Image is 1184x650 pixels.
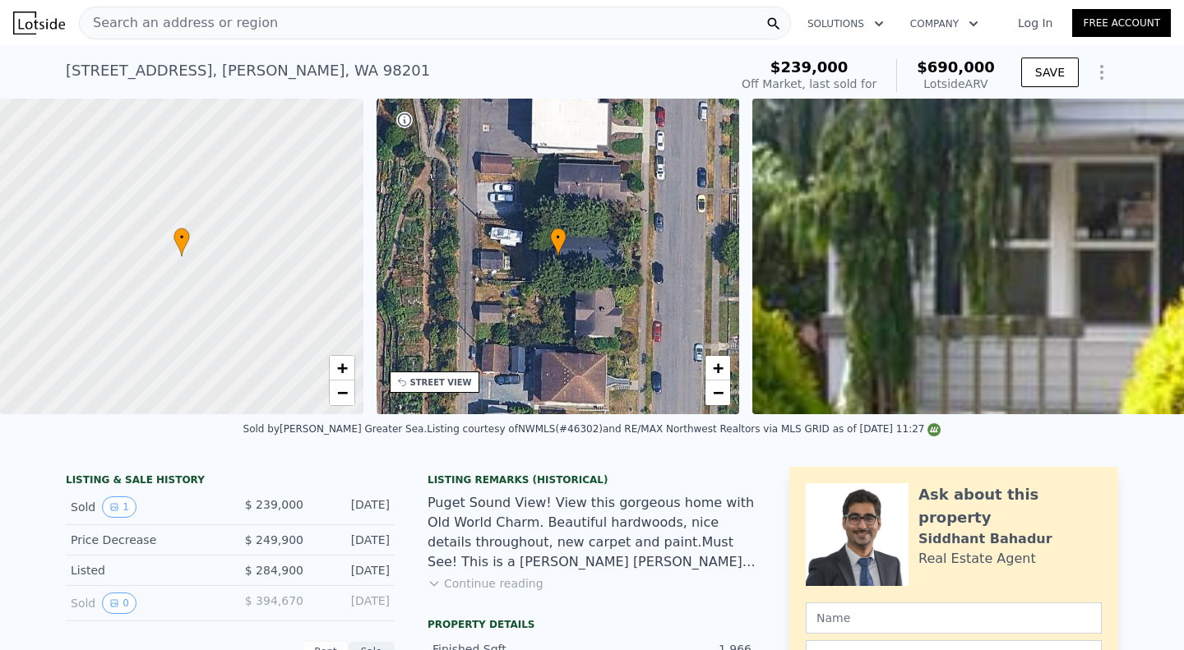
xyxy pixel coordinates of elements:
div: Property details [428,618,756,631]
a: Free Account [1072,9,1171,37]
div: Listed [71,562,217,579]
a: Zoom out [705,380,730,405]
a: Log In [998,15,1072,31]
span: • [550,230,567,245]
span: $ 239,000 [245,498,303,511]
div: [DATE] [317,592,390,614]
span: $690,000 [917,58,995,76]
button: View historical data [102,496,136,518]
a: Zoom in [330,356,354,380]
div: • [173,228,190,256]
span: $ 394,670 [245,594,303,607]
button: SAVE [1021,58,1079,87]
div: Puget Sound View! View this gorgeous home with Old World Charm. Beautiful hardwoods, nice details... [428,493,756,572]
div: Price Decrease [71,532,217,548]
span: $239,000 [770,58,849,76]
div: • [550,228,567,256]
div: Listing courtesy of NWMLS (#46302) and RE/MAX Northwest Realtors via MLS GRID as of [DATE] 11:27 [427,423,941,435]
span: Search an address or region [80,13,278,33]
div: [DATE] [317,496,390,518]
div: Off Market, last sold for [742,76,876,92]
img: NWMLS Logo [927,423,941,436]
button: Continue reading [428,575,543,592]
div: Sold by [PERSON_NAME] Greater Sea . [243,423,428,435]
div: STREET VIEW [410,376,472,389]
div: [DATE] [317,562,390,579]
span: + [713,357,724,378]
span: • [173,230,190,245]
span: $ 249,900 [245,533,303,546]
button: View historical data [102,592,136,614]
span: − [336,382,347,403]
a: Zoom out [330,380,354,405]
div: Siddhant Bahadur [918,529,1052,549]
span: − [713,382,724,403]
div: [DATE] [317,532,390,548]
button: Show Options [1085,56,1118,89]
div: [STREET_ADDRESS] , [PERSON_NAME] , WA 98201 [66,59,430,82]
div: Sold [71,496,217,518]
div: Lotside ARV [917,76,995,92]
div: Real Estate Agent [918,549,1036,569]
div: LISTING & SALE HISTORY [66,473,395,490]
span: $ 284,900 [245,564,303,577]
div: Ask about this property [918,483,1102,529]
a: Zoom in [705,356,730,380]
input: Name [806,602,1102,634]
img: Lotside [13,12,65,35]
span: + [336,357,347,378]
button: Solutions [794,9,897,39]
button: Company [897,9,992,39]
div: Sold [71,592,217,614]
div: Listing Remarks (Historical) [428,473,756,486]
